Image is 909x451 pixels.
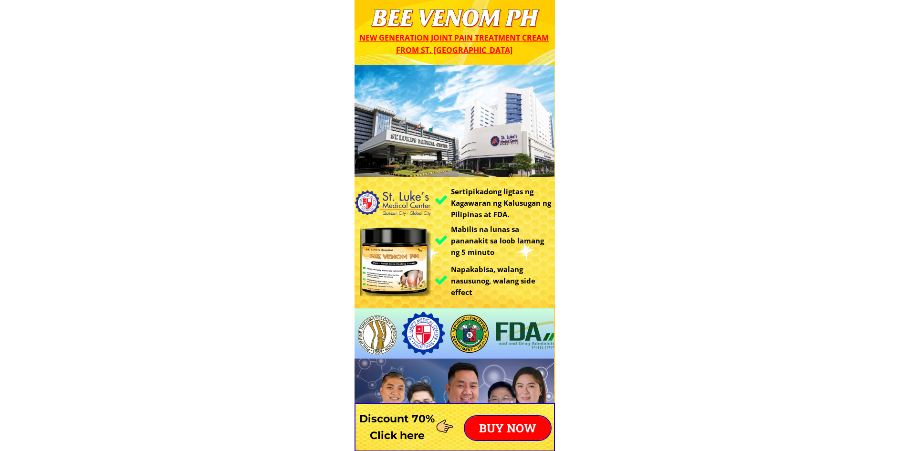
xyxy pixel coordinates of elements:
[465,416,551,440] p: BUY NOW
[359,32,549,55] span: New generation joint pain treatment cream from St. [GEOGRAPHIC_DATA]
[451,263,554,298] h3: Napakabisa, walang nasusunog, walang side effect
[451,223,552,258] h3: Mabilis na lunas sa pananakit sa loob lamang ng 5 minuto
[355,410,440,444] h3: Discount 70% Click here
[451,186,557,220] h3: Sertipikadong ligtas ng Kagawaran ng Kalusugan ng Pilipinas at FDA.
